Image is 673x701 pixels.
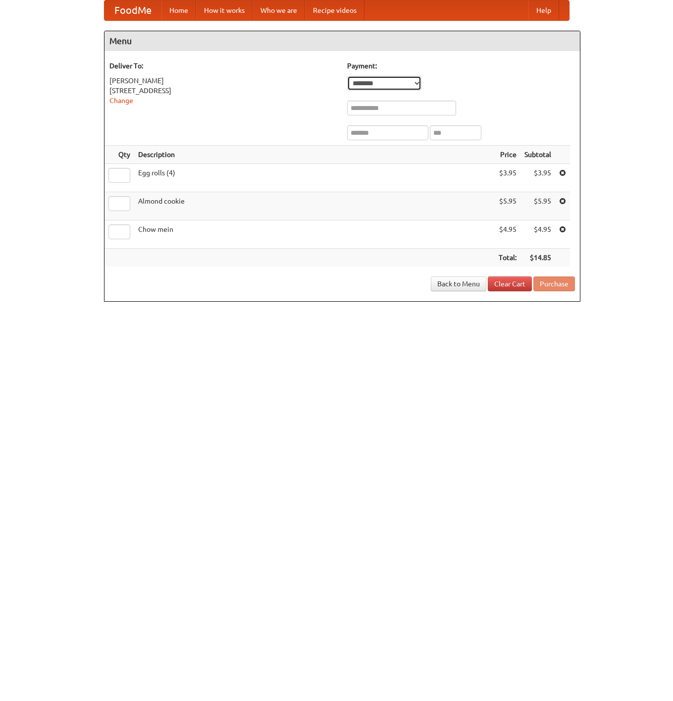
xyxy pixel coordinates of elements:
a: Who we are [253,0,305,20]
h5: Payment: [347,61,575,71]
td: $3.95 [520,164,555,192]
th: Total: [495,249,520,267]
th: Description [134,146,495,164]
td: $4.95 [495,220,520,249]
div: [STREET_ADDRESS] [109,86,337,96]
a: Home [161,0,196,20]
th: Subtotal [520,146,555,164]
td: Chow mein [134,220,495,249]
td: Almond cookie [134,192,495,220]
td: $5.95 [520,192,555,220]
button: Purchase [533,276,575,291]
th: Price [495,146,520,164]
td: Egg rolls (4) [134,164,495,192]
th: $14.85 [520,249,555,267]
h4: Menu [104,31,580,51]
a: Help [528,0,559,20]
a: FoodMe [104,0,161,20]
td: $3.95 [495,164,520,192]
th: Qty [104,146,134,164]
a: Clear Cart [488,276,532,291]
h5: Deliver To: [109,61,337,71]
td: $4.95 [520,220,555,249]
a: Recipe videos [305,0,364,20]
a: How it works [196,0,253,20]
td: $5.95 [495,192,520,220]
a: Back to Menu [431,276,486,291]
div: [PERSON_NAME] [109,76,337,86]
a: Change [109,97,133,105]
